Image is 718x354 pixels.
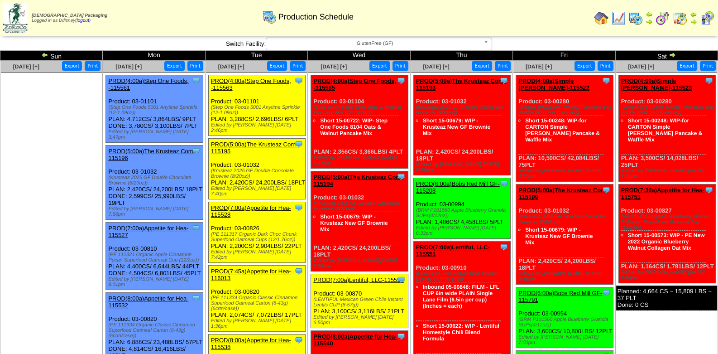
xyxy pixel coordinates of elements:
[416,180,500,194] a: PROD(6:00a)Bobs Red Mill GF-115208
[518,78,589,91] a: PROD(4:00a)Simple [PERSON_NAME]-115522
[423,63,449,70] span: [DATE] [+]
[218,63,244,70] a: [DATE] [+]
[187,61,203,71] button: Print
[574,61,595,71] button: Export
[615,51,718,61] td: Sat
[211,122,305,133] div: Edited by [PERSON_NAME] [DATE] 2:46pm
[621,214,716,230] div: (PE 111311 Organic Blueberry Walnut Collagen Superfood Oatmeal Cup (12/2oz))
[416,244,490,257] a: PROD(7:00a)Lentiful, LLC-115551
[516,184,613,285] div: Product: 03-01032 PLAN: 2,420CS / 24,200LBS / 18PLT
[208,139,305,199] div: Product: 03-01032 PLAN: 2,420CS / 24,200LBS / 18PLT
[208,75,305,136] div: Product: 03-01101 PLAN: 3,288CS / 2,696LBS / 6PLT
[0,51,103,61] td: Sun
[313,276,403,283] a: PROD(7:00a)Lentiful, LLC-115553
[320,213,388,233] a: Short 15-00679: WIP - Krusteaz New GF Brownie Mix
[646,18,653,25] img: arrowright.gif
[495,61,511,71] button: Print
[416,78,506,91] a: PROD(5:00a)The Krusteaz Com-115193
[518,187,608,200] a: PROD(5:00a)The Krusteaz Com-115199
[308,51,410,61] td: Wed
[32,13,107,18] span: [DEMOGRAPHIC_DATA] Packaging
[211,318,305,329] div: Edited by [PERSON_NAME] [DATE] 1:36pm
[211,105,305,116] div: (Step One Foods 5001 Anytime Sprinkle (12-1.09oz))
[628,117,703,143] a: Short 15-00248: WIP-for CARTON Simple [PERSON_NAME] Pancake & Waffle Mix
[191,223,201,233] img: Tooltip
[618,75,716,182] div: Product: 03-00280 PLAN: 3,500CS / 14,028LBS / 25PLT
[108,206,202,217] div: Edited by [PERSON_NAME] [DATE] 7:56pm
[211,337,291,350] a: PROD(8:00a)Appetite for Hea-115538
[208,266,305,332] div: Product: 03-00820 PLAN: 2,074CS / 7,072LBS / 17PLT
[13,63,39,70] a: [DATE] [+]
[416,162,510,173] div: Edited by [PERSON_NAME] [DATE] 2:47pm
[211,295,305,311] div: (PE 111334 Organic Classic Cinnamon Superfood Oatmeal Carton (6-43g)(6crtn/case))
[397,172,406,181] img: Tooltip
[313,174,403,187] a: PROD(5:00a)The Krusteaz Com-115194
[369,61,390,71] button: Export
[103,51,205,61] td: Mon
[673,11,687,25] img: calendarinout.gif
[62,61,82,71] button: Export
[290,61,306,71] button: Print
[294,335,303,344] img: Tooltip
[669,51,676,58] img: arrowright.gif
[313,201,407,212] div: (Krusteaz 2025 GF Double Chocolate Brownie (8/20oz))
[106,223,203,290] div: Product: 03-00810 PLAN: 4,400CS / 6,644LBS / 44PLT DONE: 4,504CS / 6,801LBS / 45PLT
[518,290,602,303] a: PROD(6:00a)Bobs Red Mill GF-115791
[313,258,407,269] div: Edited by [PERSON_NAME] [DATE] 6:50pm
[191,76,201,85] img: Tooltip
[311,274,408,328] div: Product: 03-00870 PLAN: 3,100CS / 3,116LBS / 21PLT
[191,146,201,155] img: Tooltip
[311,75,408,169] div: Product: 03-01104 PLAN: 2,356CS / 3,366LBS / 4PLT
[518,335,613,345] div: Edited by [PERSON_NAME] [DATE] 7:00pm
[211,168,305,179] div: (Krusteaz 2025 GF Double Chocolate Brownie (8/20oz))
[278,12,354,22] span: Production Schedule
[270,38,480,49] span: GlutenFree (GF)
[311,171,408,272] div: Product: 03-01032 PLAN: 2,420CS / 24,200LBS / 18PLT
[108,276,202,287] div: Edited by [PERSON_NAME] [DATE] 8:01pm
[321,63,347,70] a: [DATE] [+]
[313,297,407,308] div: (LENTIFUL Mexican Green Chile Instant Lentils CUP (8-57g))
[191,294,201,303] img: Tooltip
[602,76,611,85] img: Tooltip
[518,271,613,282] div: Edited by [PERSON_NAME] [DATE] 6:59pm
[513,51,615,61] td: Fri
[267,61,287,71] button: Export
[211,141,297,155] a: PROD(5:00a)The Krusteaz Com-115195
[518,317,613,328] div: (BRM P101560 Apple Blueberry Granola SUPs(4/12oz))
[393,61,408,71] button: Print
[518,214,613,225] div: (Krusteaz 2025 GF Double Chocolate Brownie (8/20oz))
[646,11,653,18] img: arrowleft.gif
[211,249,305,260] div: Edited by [PERSON_NAME] [DATE] 7:42pm
[294,140,303,149] img: Tooltip
[294,76,303,85] img: Tooltip
[313,155,407,166] div: Edited by [PERSON_NAME] [DATE] 3:17pm
[115,63,142,70] a: [DATE] [+]
[656,11,670,25] img: calendarblend.gif
[423,323,499,342] a: Short 15-00622: WIP - Lentiful Homestyle Chili Blend Formula
[499,242,508,252] img: Tooltip
[516,75,613,182] div: Product: 03-00280 PLAN: 10,500CS / 42,084LBS / 75PLT
[602,288,611,297] img: Tooltip
[205,51,307,61] td: Tue
[628,63,654,70] a: [DATE] [+]
[313,315,407,325] div: Edited by [PERSON_NAME] [DATE] 6:50pm
[526,63,552,70] a: [DATE] [+]
[621,105,716,116] div: (Simple [PERSON_NAME] Pancake and Waffle (6/10.7oz Cartons))
[700,11,714,25] img: calendarcustomer.gif
[32,13,107,23] span: Logged in as Ddisney
[472,61,492,71] button: Export
[108,252,202,263] div: (PE 111321 Organic Apple Cinnamon Pecan Superfood Oatmeal Cup (12/2oz))
[313,333,397,347] a: PROD(8:00a)Appetite for Hea-115540
[621,270,716,281] div: Edited by [PERSON_NAME] [DATE] 1:03pm
[108,175,202,186] div: (Krusteaz 2025 GF Double Chocolate Brownie (8/20oz))
[164,61,185,71] button: Export
[518,105,613,116] div: (Simple [PERSON_NAME] Pancake and Waffle (6/10.7oz Cartons))
[106,145,203,220] div: Product: 03-01032 PLAN: 2,420CS / 24,200LBS / 18PLT DONE: 2,599CS / 25,990LBS / 19PLT
[516,287,613,348] div: Product: 03-00994 PLAN: 3,600CS / 10,800LBS / 12PLT
[313,78,396,91] a: PROD(4:00a)Step One Foods, -115565
[704,76,713,85] img: Tooltip
[499,179,508,188] img: Tooltip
